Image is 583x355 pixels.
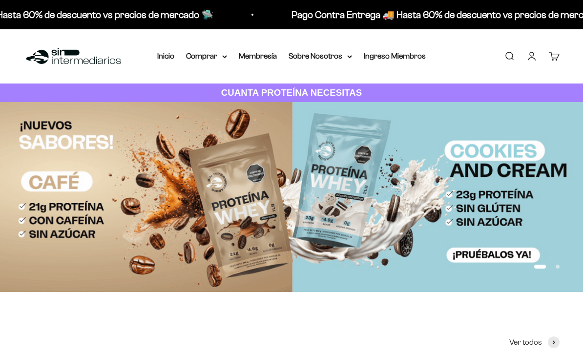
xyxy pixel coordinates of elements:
[289,50,352,63] summary: Sobre Nosotros
[239,52,277,60] a: Membresía
[221,87,362,98] strong: CUANTA PROTEÍNA NECESITAS
[186,50,227,63] summary: Comprar
[364,52,426,60] a: Ingreso Miembros
[509,336,542,349] span: Ver todos
[157,52,174,60] a: Inicio
[509,336,560,349] a: Ver todos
